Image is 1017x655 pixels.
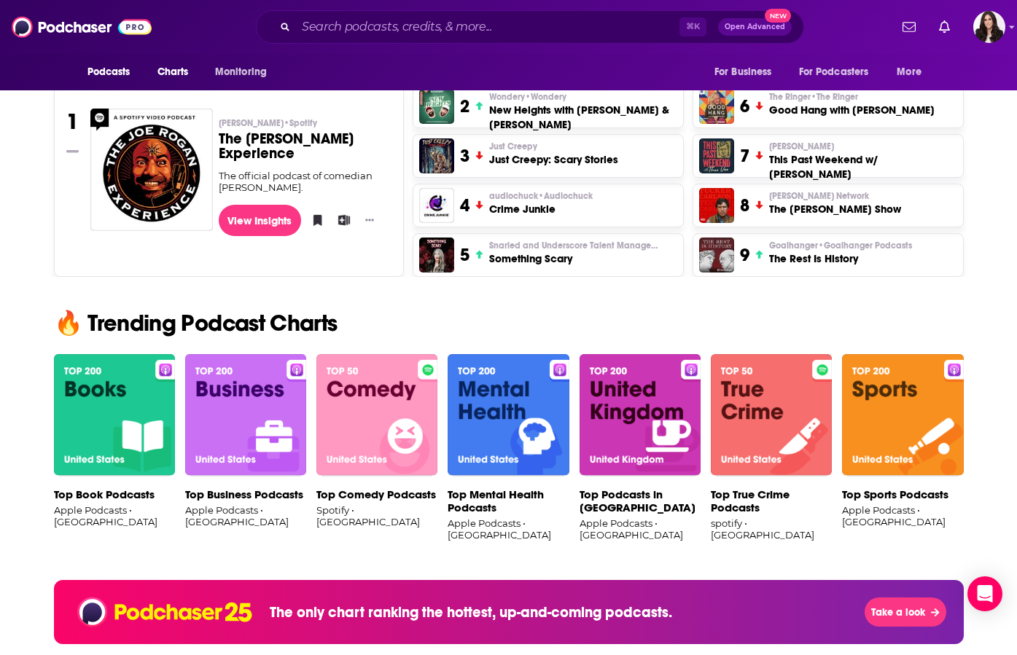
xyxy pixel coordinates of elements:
[897,62,921,82] span: More
[769,141,956,152] p: Theo Von
[580,354,701,545] a: banner-Top Podcasts in United KingdomTop Podcasts in [GEOGRAPHIC_DATA]Apple Podcasts • [GEOGRAPHI...
[489,190,593,216] a: audiochuck•AudiochuckCrime Junkie
[489,91,677,132] a: Wondery•WonderyNew Heights with [PERSON_NAME] & [PERSON_NAME]
[973,11,1005,43] img: User Profile
[769,251,912,266] h3: The Rest Is History
[769,190,901,202] p: Tucker Carlson Network
[270,603,672,621] p: The only chart ranking the hottest, up-and-coming podcasts.
[871,606,925,619] span: Take a look
[219,170,391,193] div: The official podcast of comedian [PERSON_NAME].
[316,354,437,545] a: banner-Top Comedy PodcastsTop Comedy PodcastsSpotify • [GEOGRAPHIC_DATA]
[489,240,664,266] a: Snarled and Underscore Talent ManagementSomething Scary
[54,504,175,527] p: Apple Podcasts • [GEOGRAPHIC_DATA]
[219,117,391,170] a: [PERSON_NAME]•SpotifyThe [PERSON_NAME] Experience
[769,141,956,181] a: [PERSON_NAME]This Past Weekend w/ [PERSON_NAME]
[489,141,618,167] a: Just CreepyJust Creepy: Scary Stories
[316,354,437,476] img: banner-Top Comedy Podcasts
[419,138,454,173] img: Just Creepy: Scary Stories
[769,91,858,103] span: The Ringer
[448,517,569,541] p: Apple Podcasts • [GEOGRAPHIC_DATA]
[448,488,569,514] p: Top Mental Health Podcasts
[725,23,785,31] span: Open Advanced
[769,240,912,266] a: Goalhanger•Goalhanger PodcastsThe Rest Is History
[489,141,537,152] span: Just Creepy
[215,62,267,82] span: Monitoring
[333,209,348,231] button: Add to List
[284,118,317,128] span: • Spotify
[489,103,677,132] h3: New Heights with [PERSON_NAME] & [PERSON_NAME]
[185,488,306,501] p: Top Business Podcasts
[818,240,912,251] span: • Goalhanger Podcasts
[307,209,322,231] button: Bookmark Podcast
[699,238,734,272] a: The Rest Is History
[448,354,569,476] img: banner-Top Mental Health Podcasts
[185,354,306,545] a: banner-Top Business PodcastsTop Business PodcastsApple Podcasts • [GEOGRAPHIC_DATA]
[711,354,832,476] img: banner-Top True Crime Podcasts
[185,354,306,476] img: banner-Top Business Podcasts
[769,190,901,216] a: [PERSON_NAME] NetworkThe [PERSON_NAME] Show
[769,141,834,152] span: [PERSON_NAME]
[973,11,1005,43] span: Logged in as RebeccaShapiro
[740,145,749,167] h3: 7
[699,138,734,173] a: This Past Weekend w/ Theo Von
[316,504,437,527] p: Spotify • [GEOGRAPHIC_DATA]
[419,89,454,124] a: New Heights with Jason & Travis Kelce
[54,488,175,501] p: Top Book Podcasts
[219,132,391,161] h3: The [PERSON_NAME] Experience
[87,62,130,82] span: Podcasts
[967,576,1002,611] div: Open Intercom Messenger
[740,195,749,216] h3: 8
[811,92,858,102] span: • The Ringer
[419,188,454,223] img: Crime Junkie
[219,117,317,129] span: [PERSON_NAME]
[489,91,677,103] p: Wondery • Wondery
[460,145,469,167] h3: 3
[296,15,679,39] input: Search podcasts, credits, & more...
[933,15,956,39] a: Show notifications dropdown
[419,238,454,272] a: Something Scary
[489,240,664,251] span: Snarled and Underscore Talent Management
[714,62,772,82] span: For Business
[973,11,1005,43] button: Show profile menu
[769,190,869,202] span: [PERSON_NAME] Network
[769,91,935,117] a: The Ringer•The RingerGood Hang with [PERSON_NAME]
[525,92,566,102] span: • Wondery
[679,17,706,36] span: ⌘ K
[77,595,252,629] img: Podchaser 25 banner
[148,58,198,86] a: Charts
[765,9,791,23] span: New
[66,109,79,135] h3: 1
[538,191,593,201] span: • Audiochuck
[489,152,618,167] h3: Just Creepy: Scary Stories
[489,190,593,202] p: audiochuck • Audiochuck
[77,58,149,86] button: open menu
[769,202,901,216] h3: The [PERSON_NAME] Show
[740,244,749,266] h3: 9
[489,251,664,266] h3: Something Scary
[580,354,701,476] img: banner-Top Podcasts in United Kingdom
[54,354,175,476] img: banner-Top Book Podcasts
[865,597,946,627] button: Take a look
[711,517,832,541] p: spotify • [GEOGRAPHIC_DATA]
[699,188,734,223] img: The Tucker Carlson Show
[799,62,869,82] span: For Podcasters
[769,152,956,181] h3: This Past Weekend w/ [PERSON_NAME]
[769,103,935,117] h3: Good Hang with [PERSON_NAME]
[42,312,975,335] h2: 🔥 Trending Podcast Charts
[699,89,734,124] img: Good Hang with Amy Poehler
[12,13,152,41] a: Podchaser - Follow, Share and Rate Podcasts
[769,240,912,251] p: Goalhanger • Goalhanger Podcasts
[842,488,963,501] p: Top Sports Podcasts
[185,504,306,527] p: Apple Podcasts • [GEOGRAPHIC_DATA]
[790,58,890,86] button: open menu
[460,195,469,216] h3: 4
[897,15,921,39] a: Show notifications dropdown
